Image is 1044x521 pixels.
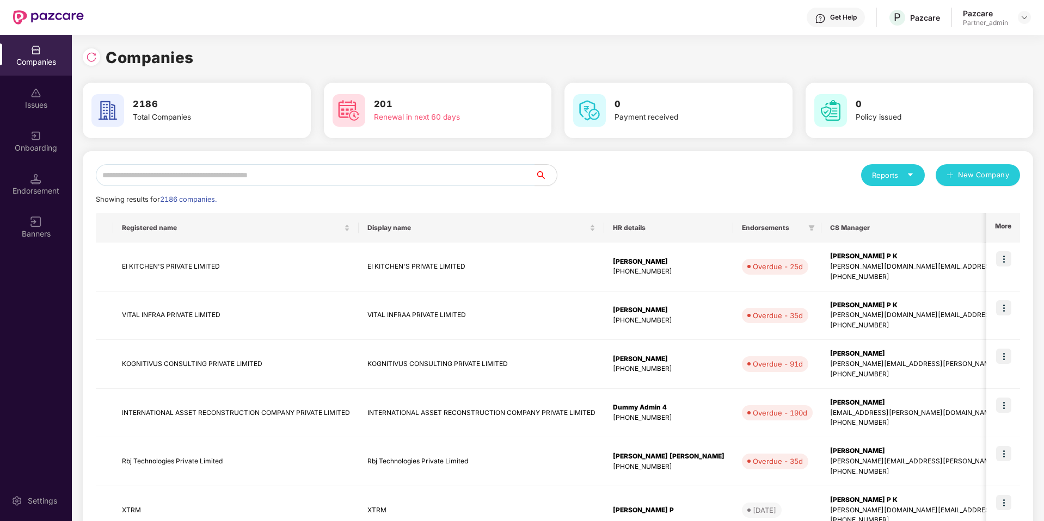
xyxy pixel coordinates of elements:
td: KOGNITIVUS CONSULTING PRIVATE LIMITED [359,340,604,389]
img: svg+xml;base64,PHN2ZyB4bWxucz0iaHR0cDovL3d3dy53My5vcmcvMjAwMC9zdmciIHdpZHRoPSI2MCIgaGVpZ2h0PSI2MC... [333,94,365,127]
span: plus [947,171,954,180]
div: [PHONE_NUMBER] [613,266,724,277]
div: Reports [872,170,914,181]
td: EI KITCHEN'S PRIVATE LIMITED [113,243,359,291]
div: [PHONE_NUMBER] [613,364,724,374]
div: [PERSON_NAME] [613,305,724,315]
h3: 2186 [133,97,270,111]
td: KOGNITIVUS CONSULTING PRIVATE LIMITED [113,340,359,389]
div: Overdue - 91d [753,358,803,369]
span: Registered name [122,224,342,232]
div: [PHONE_NUMBER] [613,315,724,326]
img: svg+xml;base64,PHN2ZyB4bWxucz0iaHR0cDovL3d3dy53My5vcmcvMjAwMC9zdmciIHdpZHRoPSI2MCIgaGVpZ2h0PSI2MC... [91,94,124,127]
td: VITAL INFRAA PRIVATE LIMITED [113,291,359,340]
div: Policy issued [856,111,993,123]
th: Registered name [113,213,359,243]
div: [PERSON_NAME] [613,257,724,267]
img: svg+xml;base64,PHN2ZyBpZD0iUmVsb2FkLTMyeDMyIiB4bWxucz0iaHR0cDovL3d3dy53My5vcmcvMjAwMC9zdmciIHdpZH... [86,52,97,63]
th: Display name [359,213,604,243]
div: [DATE] [753,505,776,516]
button: plusNew Company [936,164,1020,186]
td: VITAL INFRAA PRIVATE LIMITED [359,291,604,340]
div: Renewal in next 60 days [374,111,511,123]
h3: 201 [374,97,511,111]
img: svg+xml;base64,PHN2ZyB4bWxucz0iaHR0cDovL3d3dy53My5vcmcvMjAwMC9zdmciIHdpZHRoPSI2MCIgaGVpZ2h0PSI2MC... [573,94,606,127]
div: Total Companies [133,111,270,123]
span: Showing results for [96,195,217,203]
button: search [535,164,557,186]
span: Display name [367,224,587,232]
div: [PERSON_NAME] [613,354,724,364]
img: svg+xml;base64,PHN2ZyBpZD0iSXNzdWVzX2Rpc2FibGVkIiB4bWxucz0iaHR0cDovL3d3dy53My5vcmcvMjAwMC9zdmciIH... [30,88,41,98]
img: svg+xml;base64,PHN2ZyB3aWR0aD0iMjAiIGhlaWdodD0iMjAiIHZpZXdCb3g9IjAgMCAyMCAyMCIgZmlsbD0ibm9uZSIgeG... [30,131,41,141]
td: Rbj Technologies Private Limited [113,437,359,486]
td: EI KITCHEN'S PRIVATE LIMITED [359,243,604,291]
div: Pazcare [910,13,940,23]
img: svg+xml;base64,PHN2ZyB3aWR0aD0iMTYiIGhlaWdodD0iMTYiIHZpZXdCb3g9IjAgMCAxNiAxNiIgZmlsbD0ibm9uZSIgeG... [30,216,41,227]
img: svg+xml;base64,PHN2ZyB3aWR0aD0iMTQuNSIgaGVpZ2h0PSIxNC41IiB2aWV3Qm94PSIwIDAgMTYgMTYiIGZpbGw9Im5vbm... [30,173,41,184]
div: Overdue - 25d [753,261,803,272]
img: icon [996,251,1011,266]
img: svg+xml;base64,PHN2ZyBpZD0iRHJvcGRvd24tMzJ4MzIiIHhtbG5zPSJodHRwOi8vd3d3LnczLm9yZy8yMDAwL3N2ZyIgd2... [1020,13,1029,22]
span: Endorsements [742,224,804,232]
h3: 0 [856,97,993,111]
span: P [894,11,901,24]
th: HR details [604,213,733,243]
span: CS Manager [830,224,1042,232]
span: filter [808,225,815,231]
div: [PHONE_NUMBER] [613,413,724,423]
td: Rbj Technologies Private Limited [359,437,604,486]
div: Overdue - 35d [753,310,803,321]
span: New Company [958,170,1010,181]
div: Partner_admin [963,18,1008,27]
img: icon [996,495,1011,510]
div: Payment received [615,111,752,123]
td: INTERNATIONAL ASSET RECONSTRUCTION COMPANY PRIVATE LIMITED [113,389,359,438]
img: svg+xml;base64,PHN2ZyB4bWxucz0iaHR0cDovL3d3dy53My5vcmcvMjAwMC9zdmciIHdpZHRoPSI2MCIgaGVpZ2h0PSI2MC... [814,94,847,127]
img: icon [996,446,1011,461]
img: svg+xml;base64,PHN2ZyBpZD0iSGVscC0zMngzMiIgeG1sbnM9Imh0dHA6Ly93d3cudzMub3JnLzIwMDAvc3ZnIiB3aWR0aD... [815,13,826,24]
div: [PERSON_NAME] [PERSON_NAME] [613,451,724,462]
img: icon [996,300,1011,315]
td: INTERNATIONAL ASSET RECONSTRUCTION COMPANY PRIVATE LIMITED [359,389,604,438]
div: Overdue - 35d [753,456,803,467]
span: caret-down [907,171,914,178]
div: [PERSON_NAME] P [613,505,724,516]
img: svg+xml;base64,PHN2ZyBpZD0iQ29tcGFuaWVzIiB4bWxucz0iaHR0cDovL3d3dy53My5vcmcvMjAwMC9zdmciIHdpZHRoPS... [30,45,41,55]
img: icon [996,398,1011,413]
img: New Pazcare Logo [13,10,84,24]
div: Pazcare [963,8,1008,18]
div: Dummy Admin 4 [613,402,724,413]
h1: Companies [106,46,194,70]
span: 2186 companies. [160,195,217,203]
div: Settings [24,495,60,506]
div: Get Help [830,13,857,22]
div: [PHONE_NUMBER] [613,462,724,472]
th: More [986,213,1020,243]
div: Overdue - 190d [753,407,807,418]
img: svg+xml;base64,PHN2ZyBpZD0iU2V0dGluZy0yMHgyMCIgeG1sbnM9Imh0dHA6Ly93d3cudzMub3JnLzIwMDAvc3ZnIiB3aW... [11,495,22,506]
img: icon [996,349,1011,364]
h3: 0 [615,97,752,111]
span: filter [806,221,817,234]
span: search [535,171,557,179]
